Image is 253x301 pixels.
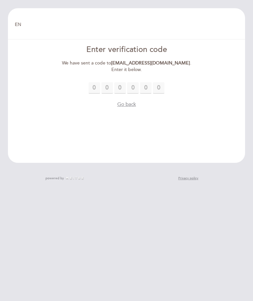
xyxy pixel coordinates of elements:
input: 0 [153,82,164,94]
img: MEITRE [66,177,84,180]
input: 0 [114,82,126,94]
input: 0 [89,82,100,94]
div: Enter verification code [56,44,197,55]
a: powered by [45,176,84,181]
a: Privacy policy [178,176,198,181]
input: 0 [140,82,152,94]
input: 0 [127,82,139,94]
button: Go back [117,101,136,108]
input: 0 [101,82,113,94]
strong: [EMAIL_ADDRESS][DOMAIN_NAME] [111,60,190,66]
span: powered by [45,176,64,181]
div: We have sent a code to . Enter it below. [56,60,197,73]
